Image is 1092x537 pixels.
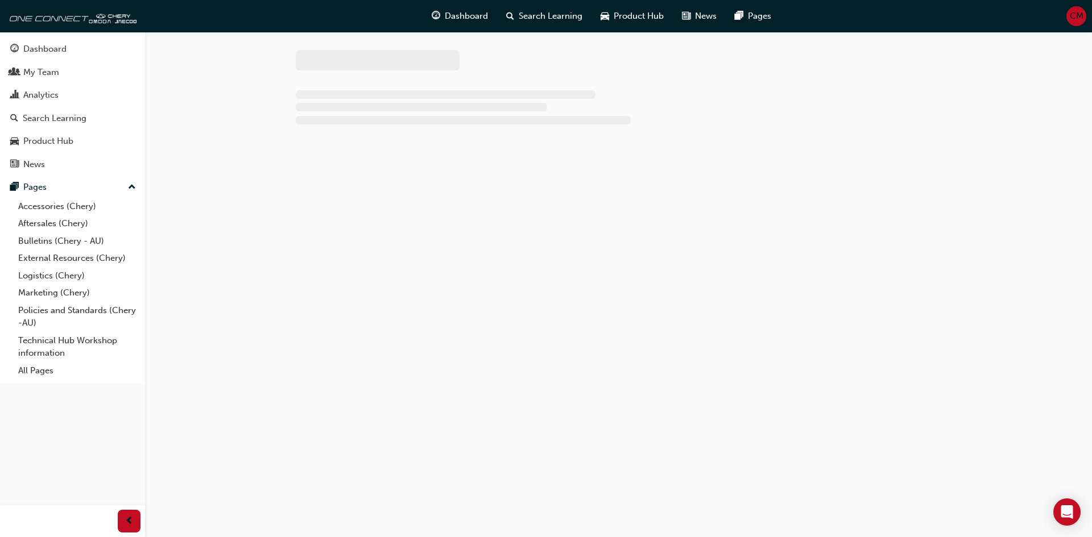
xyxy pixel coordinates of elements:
[5,154,140,175] a: News
[519,10,582,23] span: Search Learning
[735,9,743,23] span: pages-icon
[10,90,19,101] span: chart-icon
[445,10,488,23] span: Dashboard
[601,9,609,23] span: car-icon
[591,5,673,28] a: car-iconProduct Hub
[5,85,140,106] a: Analytics
[5,36,140,177] button: DashboardMy TeamAnalyticsSearch LearningProduct HubNews
[23,89,59,102] div: Analytics
[14,362,140,380] a: All Pages
[423,5,497,28] a: guage-iconDashboard
[695,10,717,23] span: News
[23,66,59,79] div: My Team
[23,43,67,56] div: Dashboard
[1066,6,1086,26] button: CM
[614,10,664,23] span: Product Hub
[14,198,140,215] a: Accessories (Chery)
[10,44,19,55] span: guage-icon
[5,177,140,198] button: Pages
[125,514,134,528] span: prev-icon
[5,39,140,60] a: Dashboard
[23,135,73,148] div: Product Hub
[14,302,140,332] a: Policies and Standards (Chery -AU)
[673,5,726,28] a: news-iconNews
[5,108,140,129] a: Search Learning
[14,232,140,250] a: Bulletins (Chery - AU)
[506,9,514,23] span: search-icon
[10,160,19,170] span: news-icon
[5,62,140,83] a: My Team
[748,10,771,23] span: Pages
[10,68,19,78] span: people-icon
[682,9,690,23] span: news-icon
[23,112,86,125] div: Search Learning
[10,114,18,124] span: search-icon
[10,182,19,193] span: pages-icon
[14,249,140,267] a: External Resources (Chery)
[6,5,136,27] img: oneconnect
[1070,10,1083,23] span: CM
[14,215,140,232] a: Aftersales (Chery)
[14,332,140,362] a: Technical Hub Workshop information
[10,136,19,147] span: car-icon
[128,180,136,195] span: up-icon
[497,5,591,28] a: search-iconSearch Learning
[23,181,47,194] div: Pages
[5,131,140,152] a: Product Hub
[726,5,780,28] a: pages-iconPages
[23,158,45,171] div: News
[14,267,140,285] a: Logistics (Chery)
[432,9,440,23] span: guage-icon
[14,284,140,302] a: Marketing (Chery)
[1053,498,1081,526] div: Open Intercom Messenger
